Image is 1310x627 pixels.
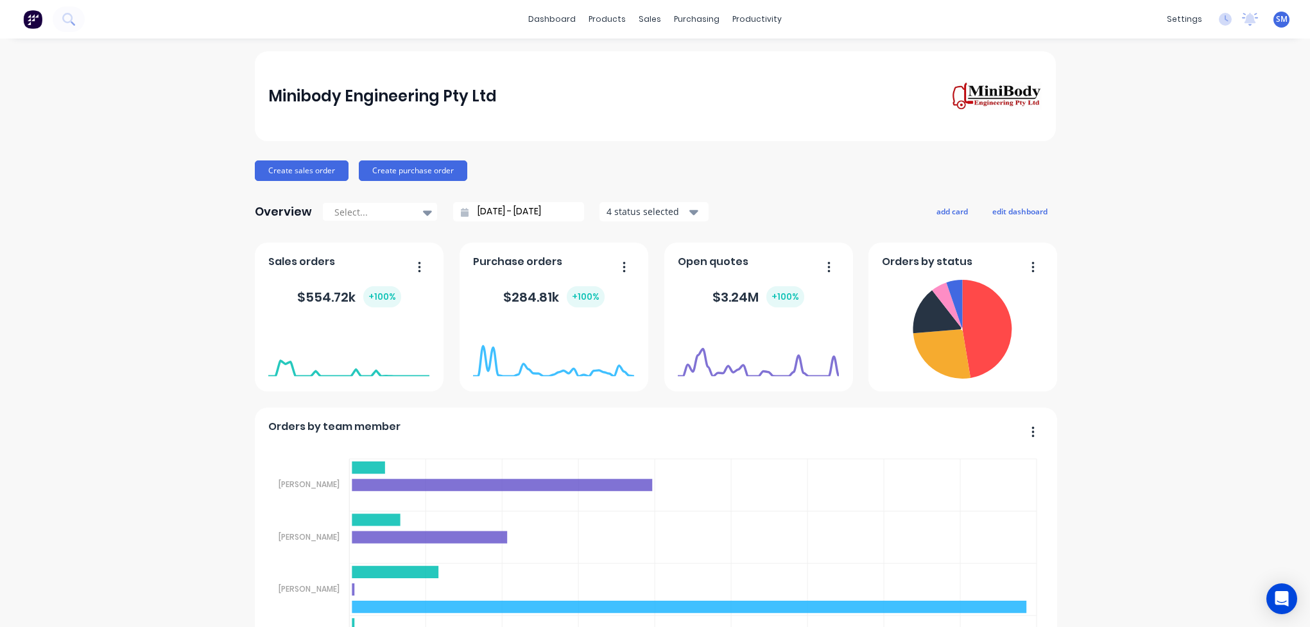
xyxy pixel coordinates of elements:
[279,479,340,490] tspan: [PERSON_NAME]
[23,10,42,29] img: Factory
[632,10,668,29] div: sales
[726,10,788,29] div: productivity
[766,286,804,307] div: + 100 %
[268,254,335,270] span: Sales orders
[255,160,349,181] button: Create sales order
[712,286,804,307] div: $ 3.24M
[268,419,401,434] span: Orders by team member
[1266,583,1297,614] div: Open Intercom Messenger
[359,160,467,181] button: Create purchase order
[607,205,687,218] div: 4 status selected
[363,286,401,307] div: + 100 %
[928,203,976,219] button: add card
[1160,10,1209,29] div: settings
[567,286,605,307] div: + 100 %
[268,83,497,109] div: Minibody Engineering Pty Ltd
[297,286,401,307] div: $ 554.72k
[503,286,605,307] div: $ 284.81k
[582,10,632,29] div: products
[279,531,340,542] tspan: [PERSON_NAME]
[678,254,748,270] span: Open quotes
[984,203,1056,219] button: edit dashboard
[952,82,1042,111] img: Minibody Engineering Pty Ltd
[668,10,726,29] div: purchasing
[522,10,582,29] a: dashboard
[599,202,709,221] button: 4 status selected
[279,583,340,594] tspan: [PERSON_NAME]
[882,254,972,270] span: Orders by status
[1276,13,1288,25] span: SM
[473,254,562,270] span: Purchase orders
[255,199,312,225] div: Overview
